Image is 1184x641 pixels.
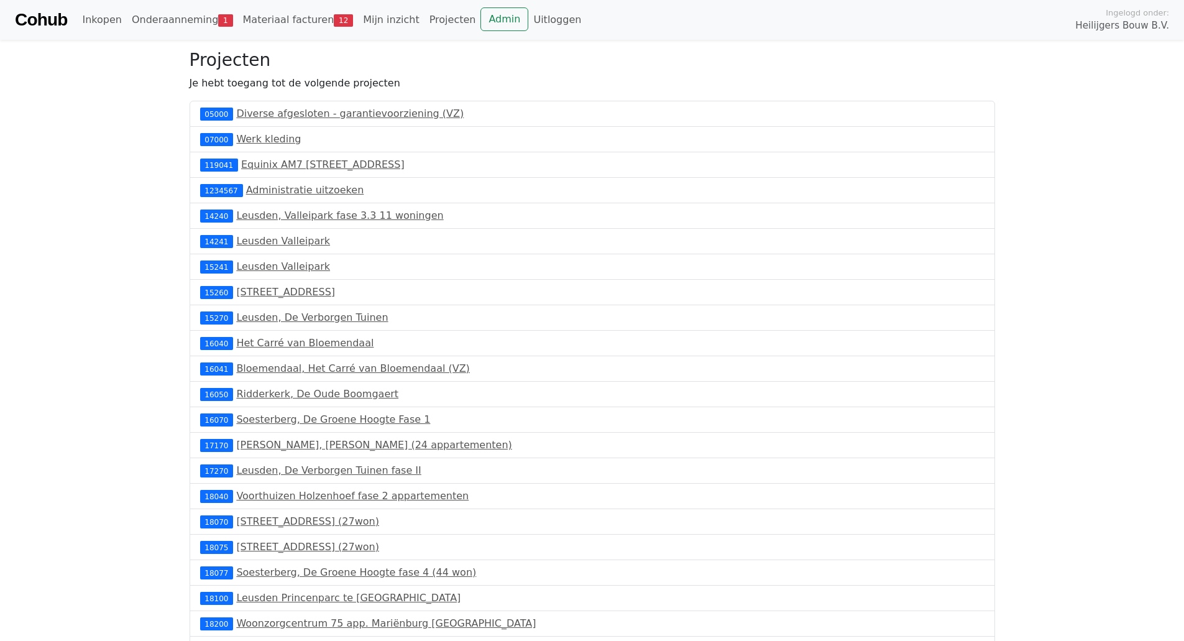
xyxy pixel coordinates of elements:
a: Leusden, Valleipark fase 3.3 11 woningen [236,210,443,221]
a: [STREET_ADDRESS] [236,286,335,298]
a: Cohub [15,5,67,35]
a: Soesterberg, De Groene Hoogte fase 4 (44 won) [236,566,476,578]
div: 07000 [200,133,234,145]
a: [STREET_ADDRESS] (27won) [236,541,379,553]
div: 17170 [200,439,234,451]
div: 16070 [200,413,234,426]
a: Uitloggen [528,7,586,32]
a: Leusden Princenparc te [GEOGRAPHIC_DATA] [236,592,461,604]
a: Soesterberg, De Groene Hoogte Fase 1 [236,413,430,425]
div: 1234567 [200,184,243,196]
div: 14240 [200,210,234,222]
div: 18077 [200,566,234,579]
a: Projecten [424,7,481,32]
div: 16050 [200,388,234,400]
a: Onderaanneming1 [127,7,238,32]
a: Leusden Valleipark [236,235,330,247]
div: 18075 [200,541,234,553]
a: Het Carré van Bloemendaal [236,337,374,349]
a: Woonzorgcentrum 75 app. Mariënburg [GEOGRAPHIC_DATA] [236,617,536,629]
a: Materiaal facturen12 [238,7,359,32]
a: Werk kleding [236,133,301,145]
div: 15241 [200,261,234,273]
a: Inkopen [77,7,126,32]
a: [STREET_ADDRESS] (27won) [236,515,379,527]
div: 15270 [200,311,234,324]
span: 12 [334,14,353,27]
a: Administratie uitzoeken [246,184,364,196]
div: 17270 [200,464,234,477]
div: 18200 [200,617,234,630]
div: 18040 [200,490,234,502]
a: Ridderkerk, De Oude Boomgaert [236,388,398,400]
a: Mijn inzicht [358,7,424,32]
a: Leusden, De Verborgen Tuinen [236,311,388,323]
a: Diverse afgesloten - garantievoorziening (VZ) [236,108,464,119]
div: 16041 [200,362,234,375]
div: 18100 [200,592,234,604]
div: 119041 [200,159,238,171]
span: 1 [218,14,232,27]
a: [PERSON_NAME], [PERSON_NAME] (24 appartementen) [236,439,512,451]
a: Leusden, De Verborgen Tuinen fase II [236,464,421,476]
a: Voorthuizen Holzenhoef fase 2 appartementen [236,490,469,502]
div: 15260 [200,286,234,298]
p: Je hebt toegang tot de volgende projecten [190,76,995,91]
div: 14241 [200,235,234,247]
div: 16040 [200,337,234,349]
div: 18070 [200,515,234,528]
a: Bloemendaal, Het Carré van Bloemendaal (VZ) [236,362,469,374]
div: 05000 [200,108,234,120]
a: Leusden Valleipark [236,261,330,272]
span: Ingelogd onder: [1106,7,1169,19]
a: Equinix AM7 [STREET_ADDRESS] [241,159,405,170]
h3: Projecten [190,50,995,71]
span: Heilijgers Bouw B.V. [1075,19,1169,33]
a: Admin [480,7,528,31]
